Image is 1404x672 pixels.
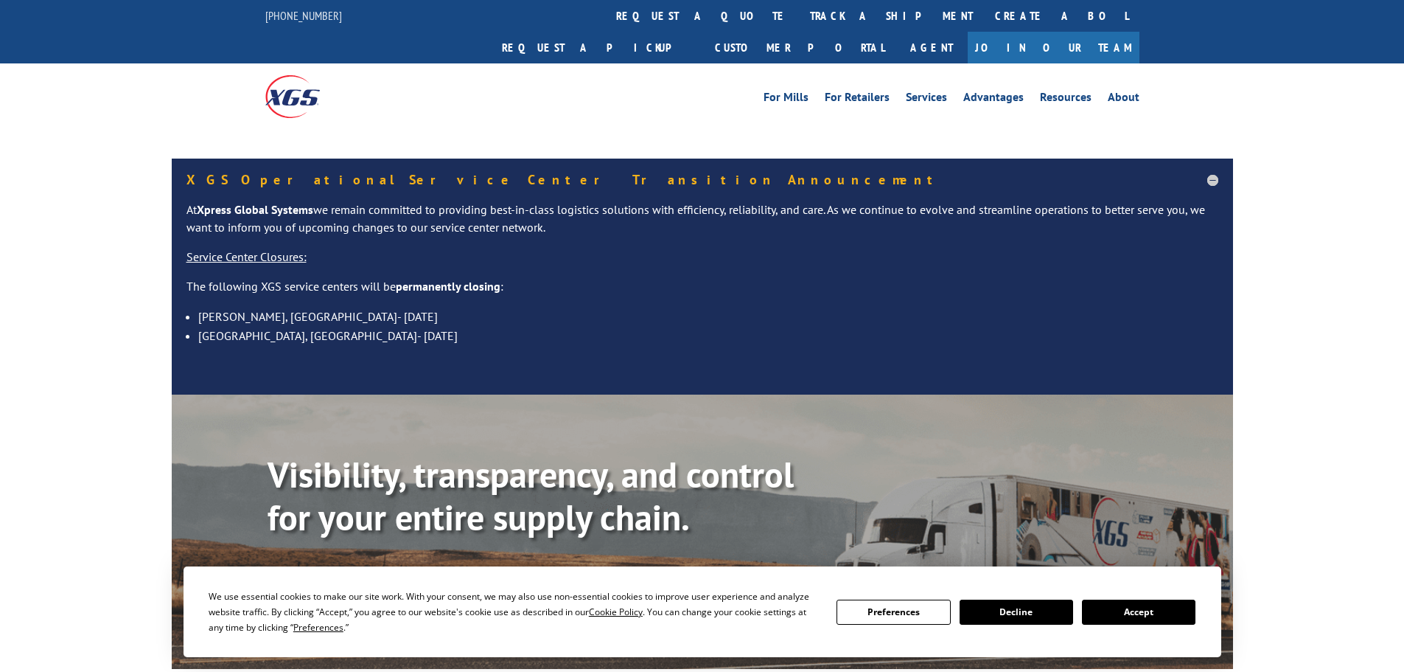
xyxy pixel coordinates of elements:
[837,600,950,625] button: Preferences
[589,606,643,618] span: Cookie Policy
[396,279,500,294] strong: permanently closing
[184,567,1221,657] div: Cookie Consent Prompt
[1040,91,1092,108] a: Resources
[1082,600,1195,625] button: Accept
[186,249,307,264] u: Service Center Closures:
[1108,91,1139,108] a: About
[825,91,890,108] a: For Retailers
[704,32,895,63] a: Customer Portal
[960,600,1073,625] button: Decline
[764,91,808,108] a: For Mills
[906,91,947,108] a: Services
[198,307,1218,326] li: [PERSON_NAME], [GEOGRAPHIC_DATA]- [DATE]
[968,32,1139,63] a: Join Our Team
[268,451,794,540] b: Visibility, transparency, and control for your entire supply chain.
[197,202,313,217] strong: Xpress Global Systems
[186,278,1218,308] p: The following XGS service centers will be :
[265,8,342,23] a: [PHONE_NUMBER]
[491,32,704,63] a: Request a pickup
[963,91,1024,108] a: Advantages
[186,173,1218,187] h5: XGS Operational Service Center Transition Announcement
[198,326,1218,345] li: [GEOGRAPHIC_DATA], [GEOGRAPHIC_DATA]- [DATE]
[293,621,343,634] span: Preferences
[209,589,819,635] div: We use essential cookies to make our site work. With your consent, we may also use non-essential ...
[895,32,968,63] a: Agent
[186,201,1218,249] p: At we remain committed to providing best-in-class logistics solutions with efficiency, reliabilit...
